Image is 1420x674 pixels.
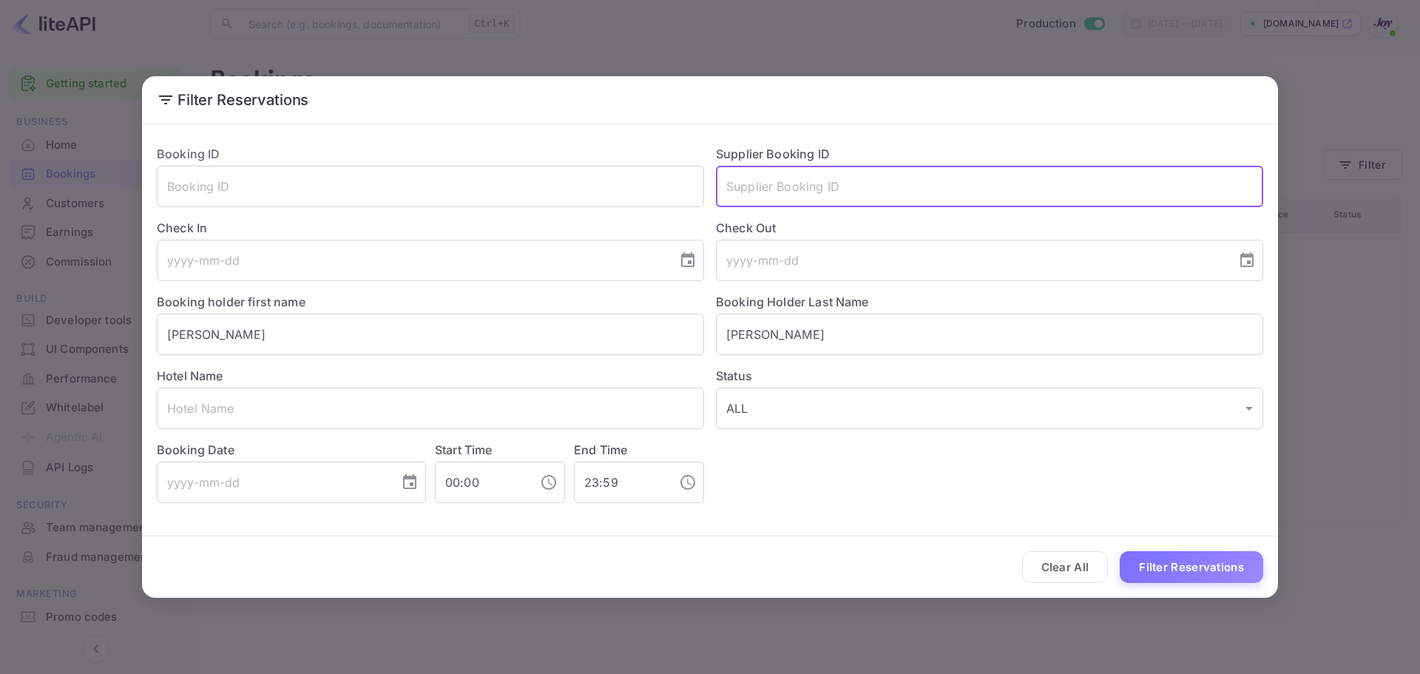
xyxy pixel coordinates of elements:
[157,388,704,429] input: Hotel Name
[716,367,1263,385] label: Status
[673,468,703,497] button: Choose time, selected time is 11:59 PM
[395,468,425,497] button: Choose date
[435,462,528,503] input: hh:mm
[157,368,223,383] label: Hotel Name
[142,76,1278,124] h2: Filter Reservations
[157,146,220,161] label: Booking ID
[157,219,704,237] label: Check In
[1022,551,1109,583] button: Clear All
[157,441,426,459] label: Booking Date
[435,442,493,457] label: Start Time
[716,294,869,309] label: Booking Holder Last Name
[1232,246,1262,275] button: Choose date
[157,294,305,309] label: Booking holder first name
[574,442,627,457] label: End Time
[716,240,1226,281] input: yyyy-mm-dd
[716,146,830,161] label: Supplier Booking ID
[716,388,1263,429] div: ALL
[534,468,564,497] button: Choose time, selected time is 12:00 AM
[673,246,703,275] button: Choose date
[157,314,704,355] input: Holder First Name
[716,166,1263,207] input: Supplier Booking ID
[716,314,1263,355] input: Holder Last Name
[1120,551,1263,583] button: Filter Reservations
[157,166,704,207] input: Booking ID
[716,219,1263,237] label: Check Out
[157,462,389,503] input: yyyy-mm-dd
[574,462,667,503] input: hh:mm
[157,240,667,281] input: yyyy-mm-dd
